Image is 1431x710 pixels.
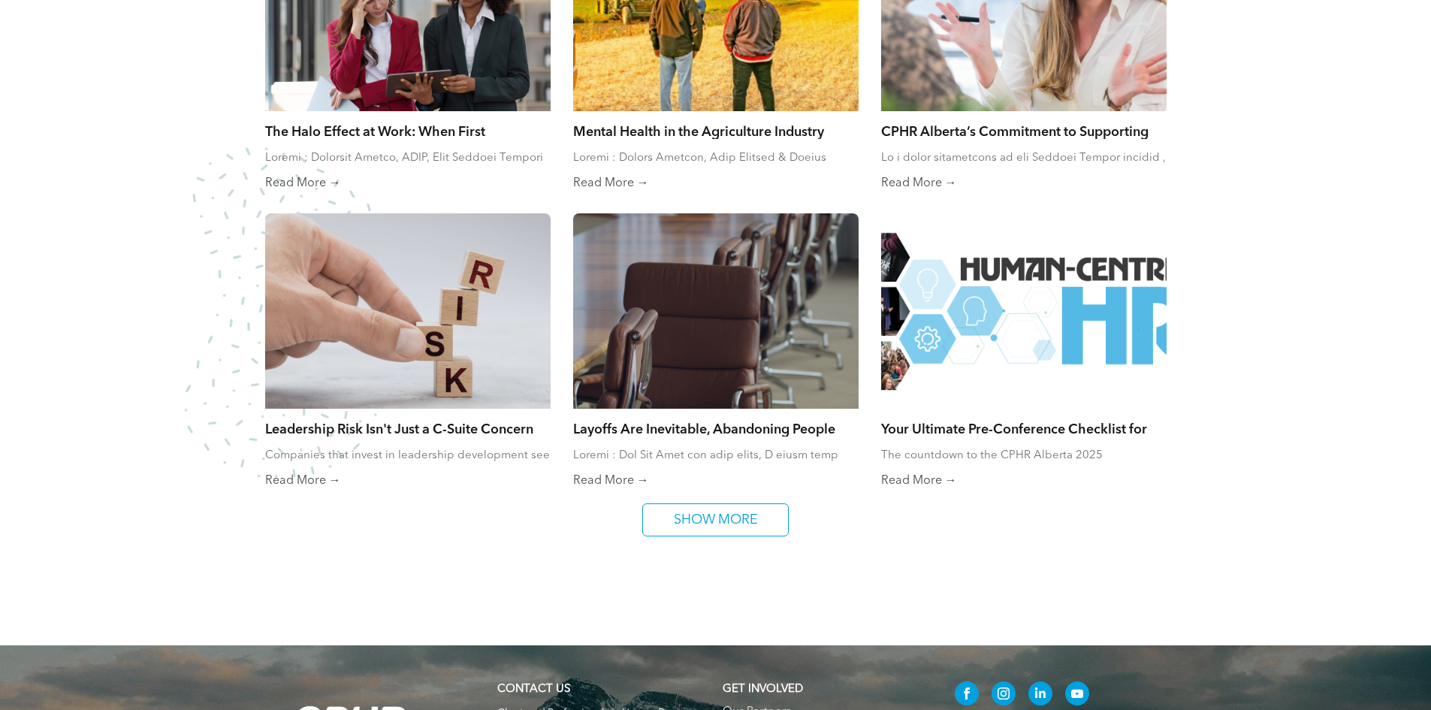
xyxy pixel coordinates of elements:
[497,684,570,695] a: CONTACT US
[573,176,859,191] a: Read More →
[265,473,551,488] a: Read More →
[881,176,1167,191] a: Read More →
[265,122,551,139] a: The Halo Effect at Work: When First Impressions Cloud Fair Judgment
[1065,681,1089,709] a: youtube
[573,448,859,463] div: Loremi : Dol Sit Amet con adip elits, D eiusm temp incid utlaboreetdol mag ali enimadmi veni quis...
[573,473,859,488] a: Read More →
[881,420,1167,437] a: Your Ultimate Pre-Conference Checklist for the CPHR Alberta 2025 Conference!
[992,681,1016,709] a: instagram
[881,448,1167,463] div: The countdown to the CPHR Alberta 2025 Conference has officially begun!
[881,473,1167,488] a: Read More →
[723,684,803,695] span: GET INVOLVED
[955,681,979,709] a: facebook
[265,150,551,165] div: Loremi : Dolorsit Ametco, ADIP, Elit Seddoei Tempori Ut lab etdo-magna aliqu en AD, mi venia quis...
[573,420,859,437] a: Layoffs Are Inevitable, Abandoning People Isn’t
[265,448,551,463] div: Companies that invest in leadership development see real returns. According to Brandon Hall Group...
[669,504,763,536] span: SHOW MORE
[265,420,551,437] a: Leadership Risk Isn't Just a C-Suite Concern
[881,122,1167,139] a: CPHR Alberta’s Commitment to Supporting Reservists
[265,176,551,191] a: Read More →
[573,122,859,139] a: Mental Health in the Agriculture Industry
[881,150,1167,165] div: Lo i dolor sitametcons ad eli Seddoei Tempor incidid , UTLA Etdolor magnaaliq en adminimv qui nos...
[1028,681,1052,709] a: linkedin
[573,150,859,165] div: Loremi : Dolors Ametcon, Adip Elitsed & Doeius Temporin Utlabo etdolo ma aliquaenimad minimvenia ...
